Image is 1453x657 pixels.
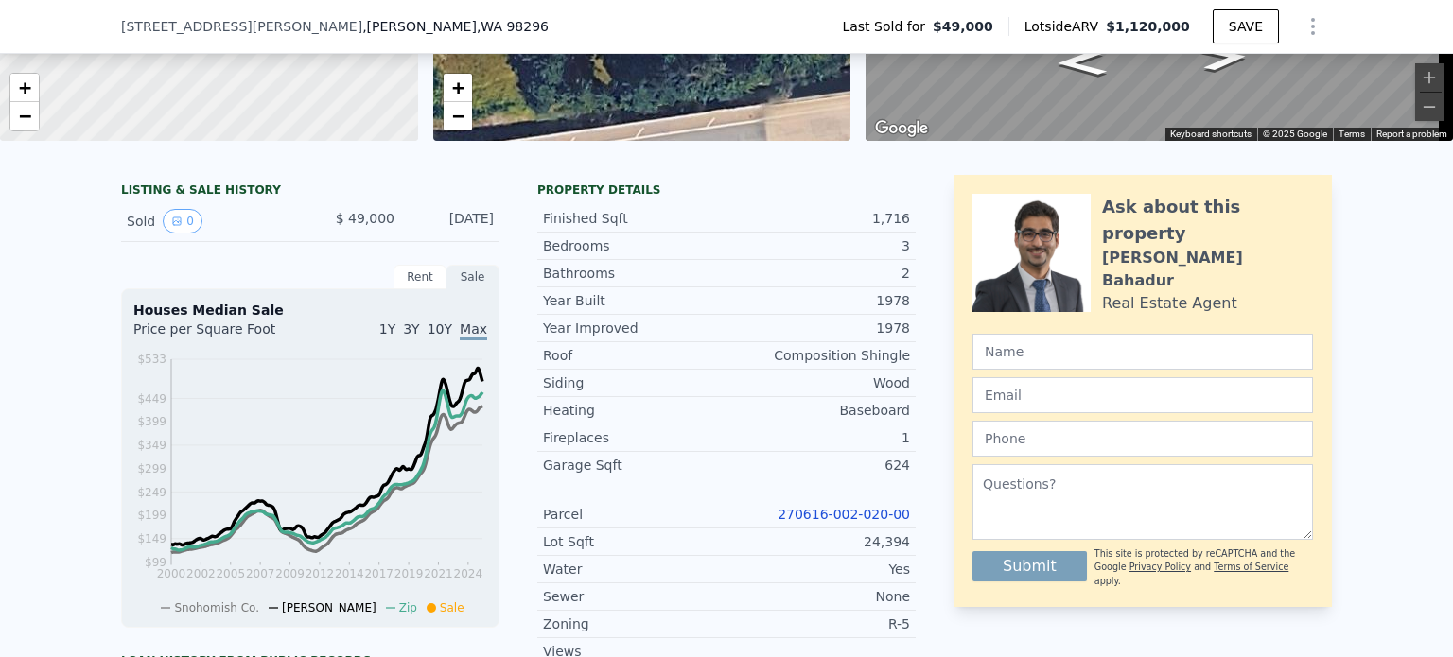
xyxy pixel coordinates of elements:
[137,532,166,545] tspan: $149
[726,456,910,475] div: 624
[543,587,726,606] div: Sewer
[379,321,395,337] span: 1Y
[137,439,166,452] tspan: $349
[726,401,910,420] div: Baseboard
[543,428,726,447] div: Fireplaces
[972,334,1313,370] input: Name
[1102,292,1237,315] div: Real Estate Agent
[364,567,394,580] tspan: 2017
[842,17,933,36] span: Last Sold for
[444,74,472,102] a: Zoom in
[726,587,910,606] div: None
[726,532,910,551] div: 24,394
[121,17,362,36] span: [STREET_ADDRESS][PERSON_NAME]
[186,567,216,580] tspan: 2002
[726,236,910,255] div: 3
[460,321,487,340] span: Max
[1102,194,1313,247] div: Ask about this property
[1294,8,1332,45] button: Show Options
[1376,129,1447,139] a: Report a problem
[451,76,464,99] span: +
[145,556,166,569] tspan: $99
[19,76,31,99] span: +
[870,116,933,141] a: Open this area in Google Maps (opens a new window)
[306,567,335,580] tspan: 2012
[137,486,166,499] tspan: $249
[870,116,933,141] img: Google
[424,567,453,580] tspan: 2021
[163,209,202,233] button: View historical data
[362,17,549,36] span: , [PERSON_NAME]
[726,560,910,579] div: Yes
[726,264,910,283] div: 2
[127,209,295,233] div: Sold
[174,601,259,614] span: Snohomish Co.
[778,507,910,522] a: 270616-002-020-00
[1024,17,1106,36] span: Lotside ARV
[1263,129,1327,139] span: © 2025 Google
[543,346,726,365] div: Roof
[10,102,39,130] a: Zoom out
[543,614,726,633] div: Zoning
[1214,562,1288,572] a: Terms of Service
[454,567,483,580] tspan: 2024
[394,265,446,289] div: Rent
[336,211,394,226] span: $ 49,000
[726,428,910,447] div: 1
[543,505,726,524] div: Parcel
[1106,19,1190,34] span: $1,120,000
[543,319,726,337] div: Year Improved
[1129,562,1191,572] a: Privacy Policy
[972,377,1313,413] input: Email
[10,74,39,102] a: Zoom in
[451,104,464,128] span: −
[543,456,726,475] div: Garage Sqft
[137,509,166,522] tspan: $199
[216,567,245,580] tspan: 2005
[282,601,376,614] span: [PERSON_NAME]
[933,17,993,36] span: $49,000
[428,321,452,337] span: 10Y
[335,567,364,580] tspan: 2014
[1415,63,1444,92] button: Zoom in
[726,319,910,337] div: 1978
[1213,9,1279,43] button: SAVE
[543,264,726,283] div: Bathrooms
[543,401,726,420] div: Heating
[157,567,186,580] tspan: 2000
[444,102,472,130] a: Zoom out
[137,462,166,475] tspan: $299
[399,601,417,614] span: Zip
[1415,93,1444,121] button: Zoom out
[1102,247,1313,292] div: [PERSON_NAME] Bahadur
[1035,44,1128,82] path: Go Southeast, Elliott Rd
[537,182,916,198] div: Property details
[726,614,910,633] div: R-5
[543,560,726,579] div: Water
[726,291,910,310] div: 1978
[1094,547,1313,588] div: This site is protected by reCAPTCHA and the Google and apply.
[410,209,494,233] div: [DATE]
[543,373,726,392] div: Siding
[1170,128,1252,141] button: Keyboard shortcuts
[275,567,305,580] tspan: 2009
[246,567,275,580] tspan: 2007
[1170,38,1273,78] path: Go Northwest, Elliott Rd
[972,551,1087,581] button: Submit
[972,421,1313,457] input: Phone
[726,346,910,365] div: Composition Shingle
[394,567,424,580] tspan: 2019
[543,291,726,310] div: Year Built
[137,353,166,366] tspan: $533
[440,601,464,614] span: Sale
[137,415,166,428] tspan: $399
[543,209,726,228] div: Finished Sqft
[121,182,499,201] div: LISTING & SALE HISTORY
[446,265,499,289] div: Sale
[726,373,910,392] div: Wood
[477,19,549,34] span: , WA 98296
[137,392,166,406] tspan: $449
[543,236,726,255] div: Bedrooms
[403,321,419,337] span: 3Y
[1339,129,1365,139] a: Terms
